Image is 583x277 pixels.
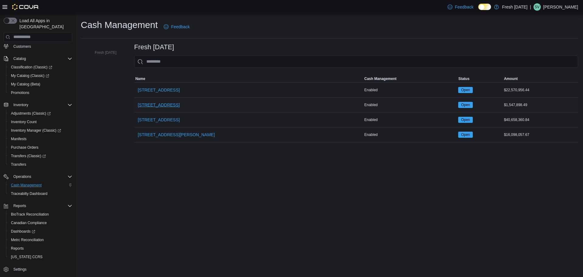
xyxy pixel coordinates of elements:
[11,137,26,141] span: Manifests
[11,65,52,70] span: Classification (Classic)
[11,202,29,209] button: Reports
[11,212,49,217] span: BioTrack Reconciliation
[12,4,39,10] img: Cova
[135,99,182,111] button: [STREET_ADDRESS]
[9,161,29,168] a: Transfers
[1,101,75,109] button: Inventory
[503,101,578,109] div: $1,547,898.49
[6,160,75,169] button: Transfers
[11,55,28,62] button: Catalog
[9,64,72,71] span: Classification (Classic)
[9,89,72,96] span: Promotions
[11,265,72,273] span: Settings
[504,76,518,81] span: Amount
[9,190,50,197] a: Traceabilty Dashboard
[11,220,47,225] span: Canadian Compliance
[11,43,72,50] span: Customers
[363,75,457,82] button: Cash Management
[13,44,31,49] span: Customers
[95,50,117,55] span: Fresh [DATE]
[478,4,491,10] input: Dark Mode
[11,90,29,95] span: Promotions
[534,3,541,11] div: Steve Volz
[458,132,472,138] span: Open
[11,154,46,158] span: Transfers (Classic)
[9,144,41,151] a: Purchase Orders
[9,118,39,126] a: Inventory Count
[6,126,75,135] a: Inventory Manager (Classic)
[11,173,34,180] button: Operations
[461,117,470,123] span: Open
[503,86,578,94] div: $22,570,956.44
[11,43,33,50] a: Customers
[11,191,47,196] span: Traceabilty Dashboard
[6,88,75,97] button: Promotions
[9,228,72,235] span: Dashboards
[458,102,472,108] span: Open
[363,131,457,138] div: Enabled
[135,129,217,141] button: [STREET_ADDRESS][PERSON_NAME]
[1,42,75,51] button: Customers
[11,119,37,124] span: Inventory Count
[503,116,578,123] div: $40,658,360.84
[6,118,75,126] button: Inventory Count
[6,143,75,152] button: Purchase Orders
[11,101,31,109] button: Inventory
[9,182,44,189] a: Cash Management
[9,211,51,218] a: BioTrack Reconciliation
[6,80,75,88] button: My Catalog (Beta)
[1,172,75,181] button: Operations
[135,76,145,81] span: Name
[502,3,527,11] p: Fresh [DATE]
[9,89,32,96] a: Promotions
[1,265,75,274] button: Settings
[13,174,31,179] span: Operations
[138,87,180,93] span: [STREET_ADDRESS]
[9,135,29,143] a: Manifests
[138,102,180,108] span: [STREET_ADDRESS]
[9,228,38,235] a: Dashboards
[171,24,189,30] span: Feedback
[138,117,180,123] span: [STREET_ADDRESS]
[11,111,51,116] span: Adjustments (Classic)
[9,81,43,88] a: My Catalog (Beta)
[9,144,72,151] span: Purchase Orders
[457,75,503,82] button: Status
[11,82,40,87] span: My Catalog (Beta)
[17,18,72,30] span: Load All Apps in [GEOGRAPHIC_DATA]
[11,237,44,242] span: Metrc Reconciliation
[6,152,75,160] a: Transfers (Classic)
[13,102,28,107] span: Inventory
[135,114,182,126] button: [STREET_ADDRESS]
[9,72,52,79] a: My Catalog (Classic)
[9,72,72,79] span: My Catalog (Classic)
[6,210,75,219] button: BioTrack Reconciliation
[530,3,531,11] p: |
[11,266,29,273] a: Settings
[455,4,473,10] span: Feedback
[86,49,119,56] button: Fresh [DATE]
[445,1,476,13] a: Feedback
[9,236,46,244] a: Metrc Reconciliation
[364,76,397,81] span: Cash Management
[9,245,72,252] span: Reports
[458,87,472,93] span: Open
[134,56,578,68] input: This is a search bar. As you type, the results lower in the page will automatically filter.
[9,110,53,117] a: Adjustments (Classic)
[503,131,578,138] div: $16,098,057.67
[9,190,72,197] span: Traceabilty Dashboard
[363,116,457,123] div: Enabled
[9,245,26,252] a: Reports
[11,73,49,78] span: My Catalog (Classic)
[461,87,470,93] span: Open
[363,86,457,94] div: Enabled
[6,236,75,244] button: Metrc Reconciliation
[363,101,457,109] div: Enabled
[6,63,75,71] a: Classification (Classic)
[6,219,75,227] button: Canadian Compliance
[6,253,75,261] button: [US_STATE] CCRS
[9,135,72,143] span: Manifests
[503,75,578,82] button: Amount
[461,132,470,137] span: Open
